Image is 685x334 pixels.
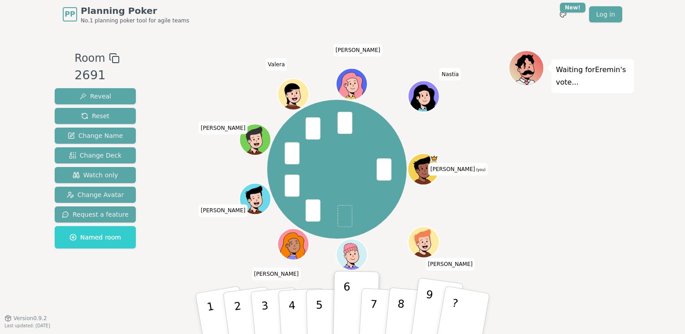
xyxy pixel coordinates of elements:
button: Named room [55,226,136,248]
span: Version 0.9.2 [13,315,47,322]
span: Click to change your name [199,204,248,217]
button: Request a feature [55,206,136,223]
span: Reveal [79,92,111,101]
span: Planning Poker [81,4,189,17]
span: Watch only [73,171,118,180]
button: New! [555,6,571,22]
a: PPPlanning PokerNo.1 planning poker tool for agile teams [63,4,189,24]
span: Change Avatar [67,190,124,199]
span: PP [65,9,75,20]
span: Denis is the host [430,154,438,163]
span: No.1 planning poker tool for agile teams [81,17,189,24]
span: Change Name [68,131,123,140]
span: Room [74,50,105,66]
span: (you) [475,168,486,172]
div: New! [560,3,585,13]
span: Click to change your name [266,58,287,71]
button: Change Name [55,128,136,144]
span: Change Deck [69,151,121,160]
span: Click to change your name [334,44,383,56]
span: Click to change your name [252,268,301,280]
span: Request a feature [62,210,129,219]
a: Log in [589,6,622,22]
p: Waiting for Eremin 's vote... [556,64,629,89]
button: Watch only [55,167,136,183]
button: Change Avatar [55,187,136,203]
button: Reset [55,108,136,124]
button: Reveal [55,88,136,104]
span: Click to change your name [199,122,248,134]
button: Version0.9.2 [4,315,47,322]
button: Click to change your avatar [409,154,438,184]
span: Click to change your name [426,258,475,270]
div: 2691 [74,66,119,85]
p: 6 [342,280,350,329]
span: Click to change your name [439,68,461,81]
span: Named room [69,233,121,242]
button: Change Deck [55,147,136,163]
span: Click to change your name [428,163,488,176]
span: Reset [81,111,109,120]
span: Last updated: [DATE] [4,323,50,328]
